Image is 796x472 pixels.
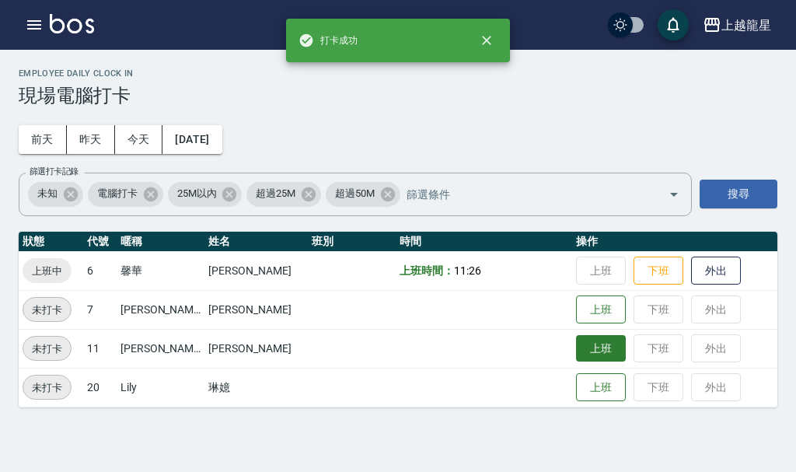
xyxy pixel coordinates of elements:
span: 打卡成功 [298,33,358,48]
button: 上越龍星 [696,9,777,41]
span: 未知 [28,186,67,201]
td: 琳嬑 [204,368,307,407]
th: 代號 [83,232,117,252]
th: 姓名 [204,232,307,252]
input: 篩選條件 [403,180,641,208]
span: 未打卡 [23,341,71,357]
span: 超過50M [326,186,384,201]
button: 搜尋 [700,180,777,208]
span: 未打卡 [23,379,71,396]
td: [PERSON_NAME] [204,290,307,329]
td: 6 [83,251,117,290]
button: Open [662,182,686,207]
td: [PERSON_NAME] [204,329,307,368]
div: 未知 [28,182,83,207]
label: 篩選打卡記錄 [30,166,79,177]
td: 馨華 [117,251,205,290]
button: 下班 [634,257,683,285]
span: 上班中 [23,263,72,279]
button: 上班 [576,373,626,402]
td: 11 [83,329,117,368]
span: 11:26 [454,264,481,277]
span: 電腦打卡 [88,186,147,201]
div: 電腦打卡 [88,182,163,207]
div: 超過25M [246,182,321,207]
h3: 現場電腦打卡 [19,85,777,107]
td: 20 [83,368,117,407]
b: 上班時間： [400,264,454,277]
span: 超過25M [246,186,305,201]
span: 未打卡 [23,302,71,318]
th: 暱稱 [117,232,205,252]
button: save [658,9,689,40]
button: 昨天 [67,125,115,154]
td: [PERSON_NAME] [204,251,307,290]
th: 班別 [308,232,396,252]
button: 前天 [19,125,67,154]
td: [PERSON_NAME] [117,329,205,368]
th: 操作 [572,232,777,252]
td: 7 [83,290,117,329]
button: 上班 [576,335,626,362]
div: 超過50M [326,182,400,207]
button: 今天 [115,125,163,154]
span: 25M以內 [168,186,226,201]
div: 上越龍星 [721,16,771,35]
td: [PERSON_NAME] [117,290,205,329]
button: [DATE] [162,125,222,154]
td: Lily [117,368,205,407]
button: 上班 [576,295,626,324]
div: 25M以內 [168,182,243,207]
th: 時間 [396,232,572,252]
th: 狀態 [19,232,83,252]
button: close [470,23,504,58]
button: 外出 [691,257,741,285]
h2: Employee Daily Clock In [19,68,777,79]
img: Logo [50,14,94,33]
